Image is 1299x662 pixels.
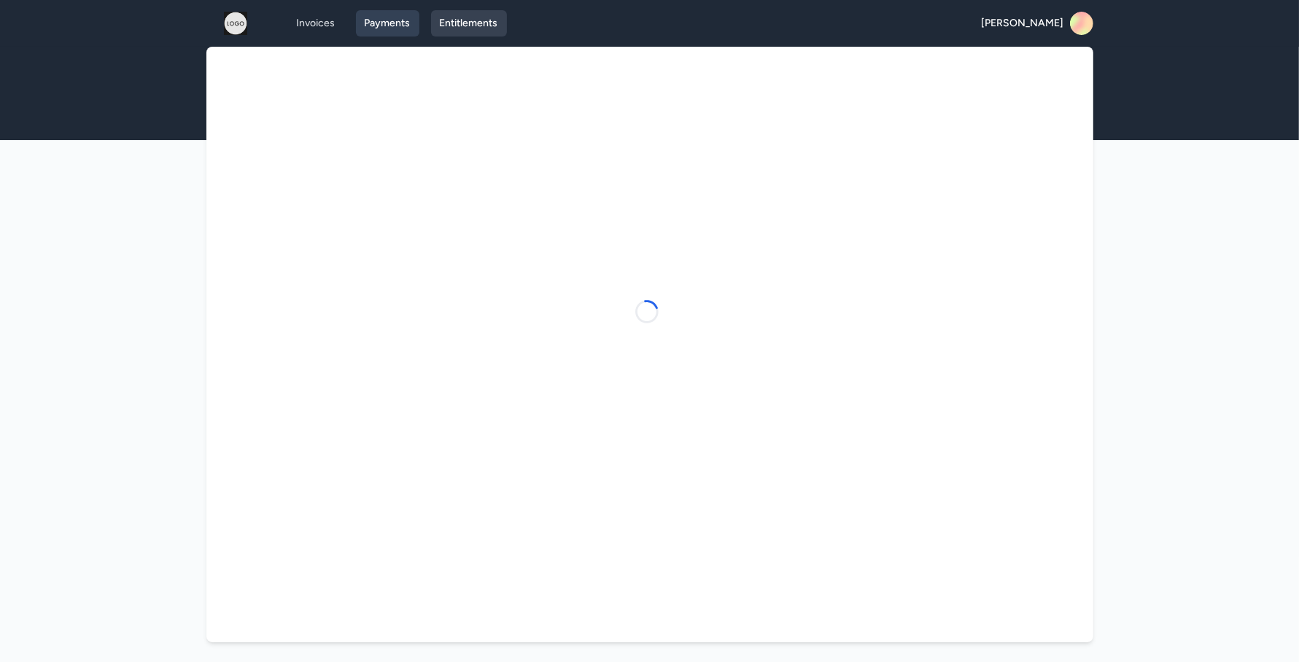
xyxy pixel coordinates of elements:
a: [PERSON_NAME] [982,12,1093,35]
span: [PERSON_NAME] [982,16,1064,31]
a: Invoices [288,10,344,36]
img: logo.png [212,12,259,35]
a: Payments [356,10,419,36]
a: Entitlements [431,10,507,36]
